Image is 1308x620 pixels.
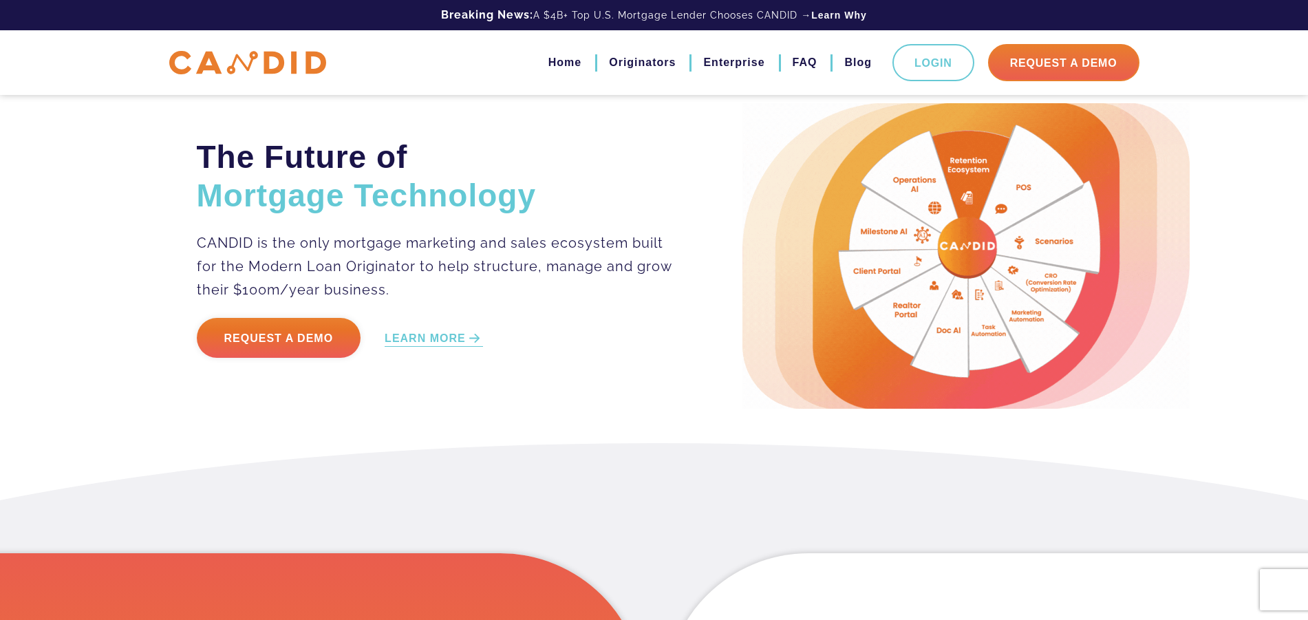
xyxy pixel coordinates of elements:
[988,44,1139,81] a: Request A Demo
[844,51,872,74] a: Blog
[197,231,674,301] p: CANDID is the only mortgage marketing and sales ecosystem built for the Modern Loan Originator to...
[548,51,581,74] a: Home
[441,8,533,21] b: Breaking News:
[197,318,361,358] a: Request a Demo
[892,44,974,81] a: Login
[742,103,1190,409] img: Candid Hero Image
[703,51,764,74] a: Enterprise
[197,178,537,213] span: Mortgage Technology
[609,51,676,74] a: Originators
[197,138,674,215] h2: The Future of
[385,331,483,347] a: LEARN MORE
[811,8,867,22] a: Learn Why
[169,51,326,75] img: CANDID APP
[793,51,817,74] a: FAQ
